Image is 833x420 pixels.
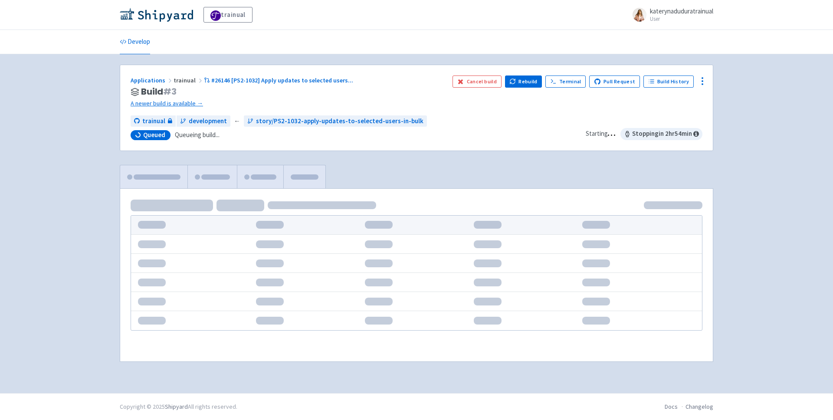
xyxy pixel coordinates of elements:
[234,116,240,126] span: ←
[174,76,204,84] span: trainual
[589,75,640,88] a: Pull Request
[120,8,193,22] img: Shipyard logo
[256,116,423,126] span: story/PS2-1032-apply-updates-to-selected-users-in-bulk
[665,403,678,410] a: Docs
[244,115,427,127] a: story/PS2-1032-apply-updates-to-selected-users-in-bulk
[163,85,177,98] span: # 3
[131,76,174,84] a: Applications
[175,130,220,140] span: Queueing build...
[131,115,176,127] a: trainual
[643,75,694,88] a: Build History
[545,75,586,88] a: Terminal
[204,76,354,84] a: #26146 [PS2-1032] Apply updates to selected users...
[143,131,165,139] span: Queued
[177,115,230,127] a: development
[650,16,713,22] small: User
[685,403,713,410] a: Changelog
[189,116,227,126] span: development
[120,402,237,411] div: Copyright © 2025 All rights reserved.
[120,30,150,54] a: Develop
[453,75,502,88] button: Cancel build
[620,128,702,140] span: Stopping in 2 hr 54 min
[131,98,446,108] a: A newer build is available →
[165,403,188,410] a: Shipyard
[650,7,713,15] span: katerynaduduratrainual
[203,7,253,23] a: trainual
[142,116,165,126] span: trainual
[211,76,353,84] span: #26146 [PS2-1032] Apply updates to selected users ...
[505,75,542,88] button: Rebuild
[586,129,608,139] div: Starting
[627,8,713,22] a: katerynaduduratrainual User
[141,87,177,97] span: Build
